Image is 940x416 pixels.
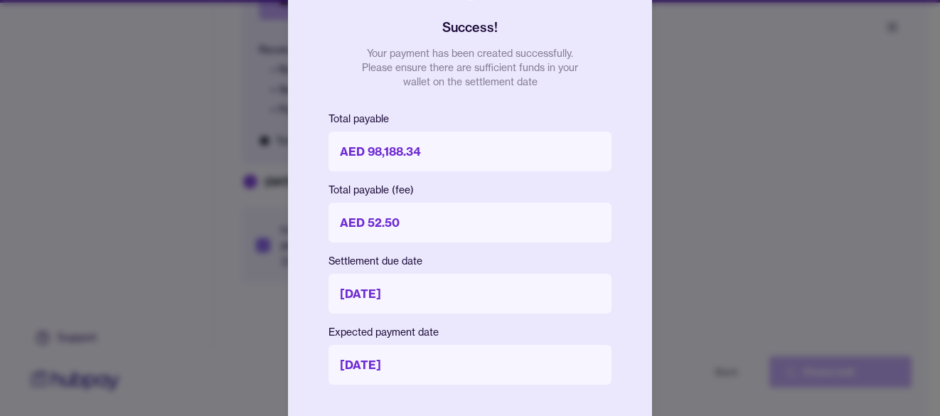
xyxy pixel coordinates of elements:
[329,345,611,385] p: [DATE]
[329,132,611,171] p: AED 98,188.34
[356,46,584,89] p: Your payment has been created successfully. Please ensure there are sufficient funds in your wall...
[329,112,611,126] p: Total payable
[329,325,611,339] p: Expected payment date
[329,203,611,242] p: AED 52.50
[442,18,498,38] h2: Success!
[329,274,611,314] p: [DATE]
[329,254,611,268] p: Settlement due date
[329,183,611,197] p: Total payable (fee)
